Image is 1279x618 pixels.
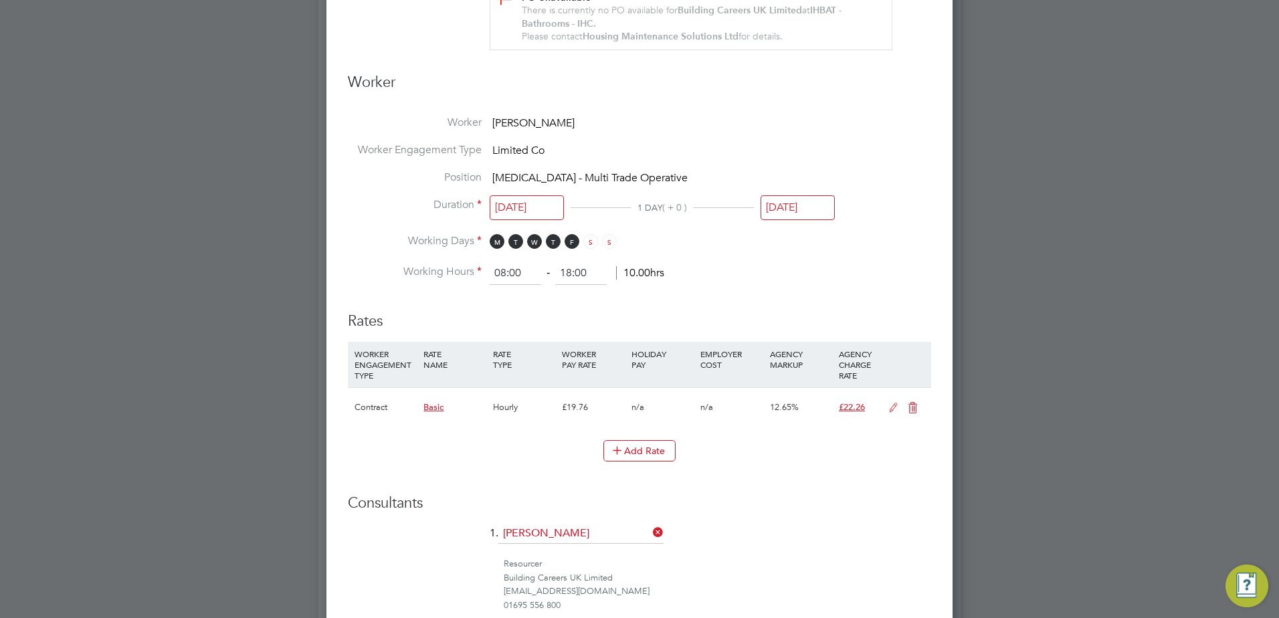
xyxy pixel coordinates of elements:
[490,342,559,377] div: RATE TYPE
[498,524,664,544] input: Search for...
[420,342,489,377] div: RATE NAME
[492,117,575,130] span: [PERSON_NAME]
[767,342,835,377] div: AGENCY MARKUP
[522,4,875,29] div: There is currently no PO available for at
[662,201,687,213] span: ( + 0 )
[492,171,688,185] span: [MEDICAL_DATA] - Multi Trade Operative
[631,401,644,413] span: n/a
[492,144,545,157] span: Limited Co
[351,342,420,387] div: WORKER ENGAGEMENT TYPE
[546,234,561,249] span: T
[348,73,931,103] h3: Worker
[544,266,553,280] span: ‐
[835,342,882,387] div: AGENCY CHARGE RATE
[559,342,627,377] div: WORKER PAY RATE
[348,116,482,130] label: Worker
[351,388,420,427] div: Contract
[490,388,559,427] div: Hourly
[583,234,598,249] span: S
[700,401,713,413] span: n/a
[490,262,541,286] input: 08:00
[504,599,931,613] div: 01695 556 800
[348,265,482,279] label: Working Hours
[527,234,542,249] span: W
[504,585,931,599] div: [EMAIL_ADDRESS][DOMAIN_NAME]
[602,234,617,249] span: S
[348,524,931,557] li: 1.
[559,388,627,427] div: £19.76
[348,298,931,331] h3: Rates
[839,401,865,413] span: £22.26
[761,195,835,220] input: Select one
[348,494,931,513] h3: Consultants
[348,198,482,212] label: Duration
[504,557,931,571] div: Resourcer
[583,31,739,42] b: Housing Maintenance Solutions Ltd
[348,171,482,185] label: Position
[490,195,564,220] input: Select one
[1225,564,1268,607] button: Engage Resource Center
[678,5,802,16] b: Building Careers UK Limited
[637,202,662,213] span: 1 DAY
[522,5,842,29] b: IHBAT - Bathrooms - IHC.
[603,440,676,461] button: Add Rate
[348,143,482,157] label: Worker Engagement Type
[628,342,697,377] div: HOLIDAY PAY
[616,266,664,280] span: 10.00hrs
[423,401,444,413] span: Basic
[770,401,799,413] span: 12.65%
[522,30,875,43] div: Please contact for details.
[697,342,766,377] div: EMPLOYER COST
[504,571,931,585] div: Building Careers UK Limited
[555,262,607,286] input: 17:00
[490,234,504,249] span: M
[565,234,579,249] span: F
[508,234,523,249] span: T
[348,234,482,248] label: Working Days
